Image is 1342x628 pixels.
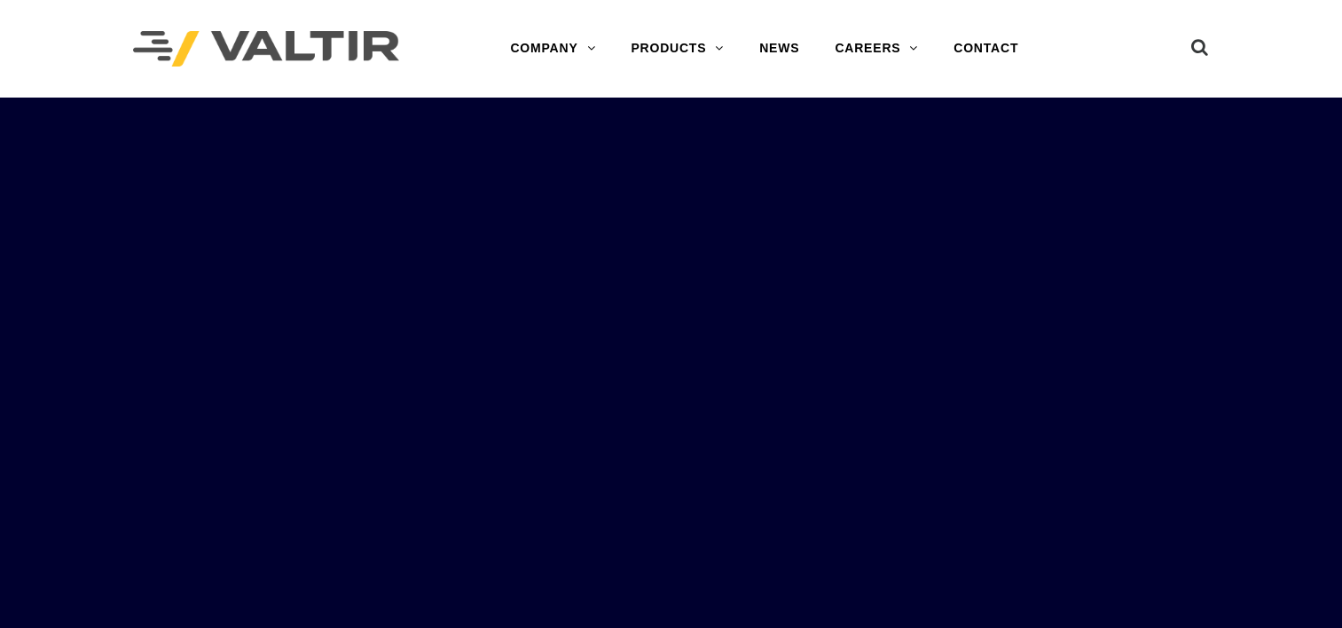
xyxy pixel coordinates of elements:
img: Valtir [133,31,399,67]
a: PRODUCTS [613,31,742,67]
a: CONTACT [936,31,1036,67]
a: NEWS [742,31,817,67]
a: CAREERS [817,31,936,67]
a: COMPANY [492,31,613,67]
